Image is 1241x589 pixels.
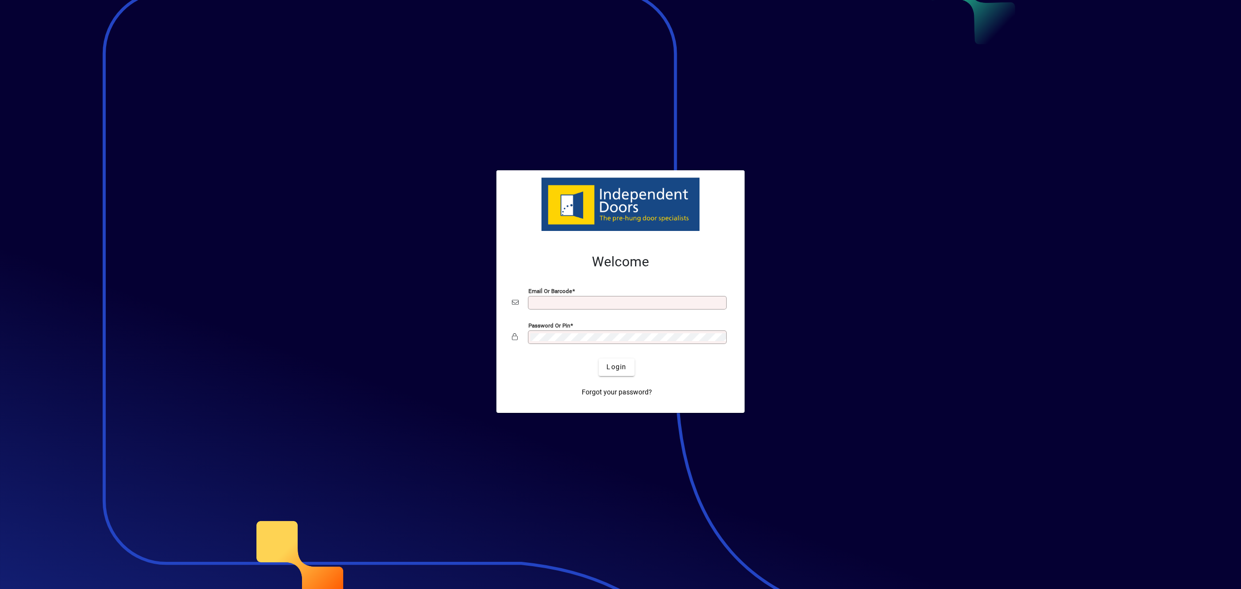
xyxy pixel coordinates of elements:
a: Forgot your password? [578,384,656,401]
button: Login [599,359,634,376]
span: Login [606,362,626,372]
mat-label: Password or Pin [528,322,570,328]
h2: Welcome [512,254,729,270]
mat-label: Email or Barcode [528,287,572,294]
span: Forgot your password? [582,387,652,397]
